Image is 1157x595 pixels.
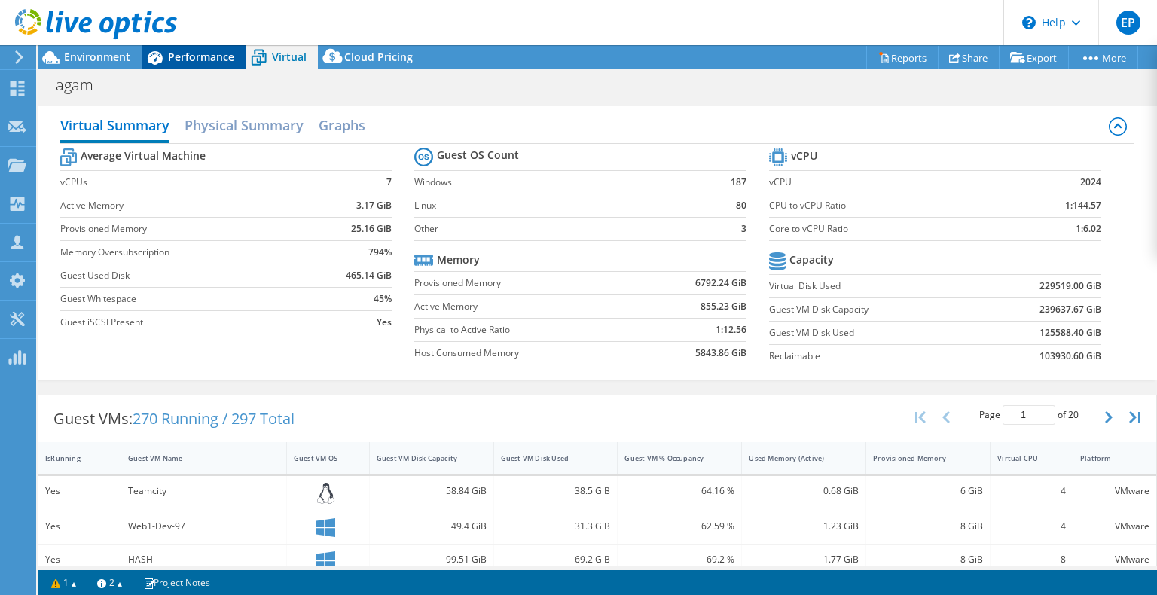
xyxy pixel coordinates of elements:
[386,175,392,190] b: 7
[45,453,96,463] div: IsRunning
[128,453,261,463] div: Guest VM Name
[45,551,114,568] div: Yes
[319,110,365,140] h2: Graphs
[1080,483,1149,499] div: VMware
[1039,349,1101,364] b: 103930.60 GiB
[501,453,593,463] div: Guest VM Disk Used
[368,245,392,260] b: 794%
[1080,175,1101,190] b: 2024
[344,50,413,64] span: Cloud Pricing
[624,453,716,463] div: Guest VM % Occupancy
[769,302,979,317] label: Guest VM Disk Capacity
[997,551,1066,568] div: 8
[1076,221,1101,236] b: 1:6.02
[769,198,1003,213] label: CPU to vCPU Ratio
[374,291,392,307] b: 45%
[701,299,746,314] b: 855.23 GiB
[437,148,519,163] b: Guest OS Count
[294,453,344,463] div: Guest VM OS
[414,276,643,291] label: Provisioned Memory
[791,148,817,163] b: vCPU
[81,148,206,163] b: Average Virtual Machine
[749,483,859,499] div: 0.68 GiB
[377,483,487,499] div: 58.84 GiB
[60,315,313,330] label: Guest iSCSI Present
[624,518,734,535] div: 62.59 %
[1039,325,1101,340] b: 125588.40 GiB
[38,395,310,442] div: Guest VMs:
[749,453,841,463] div: Used Memory (Active)
[1065,198,1101,213] b: 1:144.57
[60,245,313,260] label: Memory Oversubscription
[351,221,392,236] b: 25.16 GiB
[769,325,979,340] label: Guest VM Disk Used
[168,50,234,64] span: Performance
[501,518,611,535] div: 31.3 GiB
[128,551,279,568] div: HASH
[789,252,834,267] b: Capacity
[185,110,304,140] h2: Physical Summary
[41,573,87,592] a: 1
[997,483,1066,499] div: 4
[979,405,1079,425] span: Page of
[716,322,746,337] b: 1:12.56
[501,551,611,568] div: 69.2 GiB
[356,198,392,213] b: 3.17 GiB
[377,551,487,568] div: 99.51 GiB
[377,315,392,330] b: Yes
[60,268,313,283] label: Guest Used Disk
[60,291,313,307] label: Guest Whitespace
[741,221,746,236] b: 3
[769,349,979,364] label: Reclaimable
[1080,551,1149,568] div: VMware
[60,175,313,190] label: vCPUs
[272,50,307,64] span: Virtual
[1039,279,1101,294] b: 229519.00 GiB
[60,110,169,143] h2: Virtual Summary
[736,198,746,213] b: 80
[60,221,313,236] label: Provisioned Memory
[501,483,611,499] div: 38.5 GiB
[1116,11,1140,35] span: EP
[437,252,480,267] b: Memory
[414,346,643,361] label: Host Consumed Memory
[999,46,1069,69] a: Export
[769,279,979,294] label: Virtual Disk Used
[1080,518,1149,535] div: VMware
[873,483,983,499] div: 6 GiB
[695,346,746,361] b: 5843.86 GiB
[1039,302,1101,317] b: 239637.67 GiB
[866,46,939,69] a: Reports
[873,551,983,568] div: 8 GiB
[45,518,114,535] div: Yes
[60,198,313,213] label: Active Memory
[377,453,469,463] div: Guest VM Disk Capacity
[133,408,295,429] span: 270 Running / 297 Total
[49,77,117,93] h1: agam
[938,46,1000,69] a: Share
[731,175,746,190] b: 187
[414,322,643,337] label: Physical to Active Ratio
[64,50,130,64] span: Environment
[1022,16,1036,29] svg: \n
[346,268,392,283] b: 465.14 GiB
[997,453,1048,463] div: Virtual CPU
[133,573,221,592] a: Project Notes
[1080,453,1131,463] div: Platform
[414,221,703,236] label: Other
[624,551,734,568] div: 69.2 %
[624,483,734,499] div: 64.16 %
[873,518,983,535] div: 8 GiB
[695,276,746,291] b: 6792.24 GiB
[997,518,1066,535] div: 4
[45,483,114,499] div: Yes
[87,573,133,592] a: 2
[873,453,965,463] div: Provisioned Memory
[749,518,859,535] div: 1.23 GiB
[414,175,703,190] label: Windows
[769,221,1003,236] label: Core to vCPU Ratio
[1003,405,1055,425] input: jump to page
[1068,46,1138,69] a: More
[414,198,703,213] label: Linux
[377,518,487,535] div: 49.4 GiB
